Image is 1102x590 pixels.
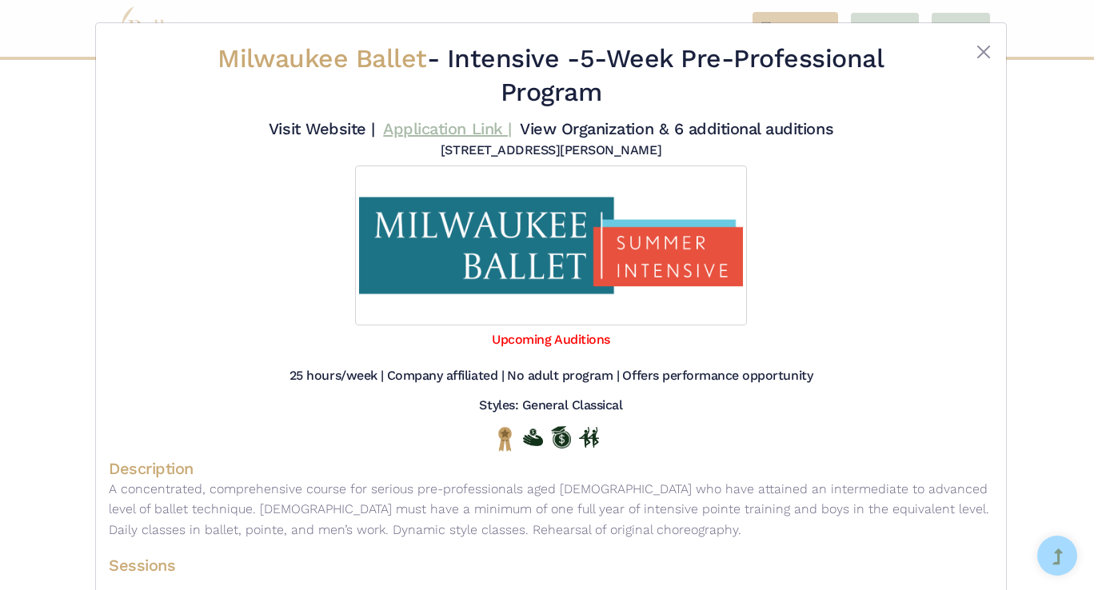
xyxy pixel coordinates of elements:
img: Offers Scholarship [551,426,571,448]
h5: [STREET_ADDRESS][PERSON_NAME] [441,142,661,159]
h5: 25 hours/week | [289,368,384,385]
img: Offers Financial Aid [523,429,543,446]
img: Logo [355,165,746,325]
button: Close [974,42,993,62]
h4: Sessions [109,555,993,576]
img: In Person [579,427,599,448]
a: View Organization & 6 additional auditions [520,119,833,138]
img: National [495,426,515,451]
h2: - 5-Week Pre-Professional Program [182,42,920,109]
p: A concentrated, comprehensive course for serious pre-professionals aged [DEMOGRAPHIC_DATA] who ha... [109,479,993,540]
span: Milwaukee Ballet [218,43,426,74]
a: Visit Website | [269,119,375,138]
h4: Description [109,458,993,479]
h5: Styles: General Classical [479,397,622,414]
h5: No adult program | [507,368,619,385]
h5: Company affiliated | [387,368,504,385]
span: Intensive - [447,43,580,74]
a: Upcoming Auditions [492,332,609,347]
h5: Offers performance opportunity [622,368,813,385]
a: Application Link | [383,119,511,138]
